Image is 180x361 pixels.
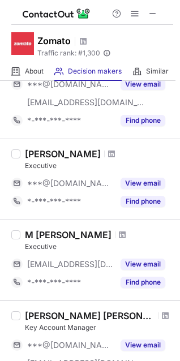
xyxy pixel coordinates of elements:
button: Reveal Button [121,79,165,90]
span: [EMAIL_ADDRESS][DOMAIN_NAME] [27,259,114,269]
div: Executive [25,242,173,252]
span: ***@[DOMAIN_NAME] [27,340,114,350]
span: ***@[DOMAIN_NAME] [27,79,114,89]
div: [PERSON_NAME] [25,148,101,160]
div: Executive [25,161,173,171]
button: Reveal Button [121,277,165,288]
div: M [PERSON_NAME] [25,229,112,240]
span: Traffic rank: # 1,300 [37,49,100,57]
span: Similar [146,67,169,76]
img: 8b2b9739b14c38c4b0ad35aab771f8cd [11,32,34,55]
button: Reveal Button [121,115,165,126]
span: Decision makers [68,67,122,76]
button: Reveal Button [121,259,165,270]
span: [EMAIL_ADDRESS][DOMAIN_NAME] [27,97,145,108]
button: Reveal Button [121,178,165,189]
span: About [25,67,44,76]
button: Reveal Button [121,196,165,207]
button: Reveal Button [121,339,165,351]
img: ContactOut v5.3.10 [23,7,91,20]
h1: Zomato [37,34,71,48]
span: ***@[DOMAIN_NAME] [27,178,114,188]
div: [PERSON_NAME] [PERSON_NAME] [25,310,155,321]
div: Key Account Manager [25,323,173,333]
